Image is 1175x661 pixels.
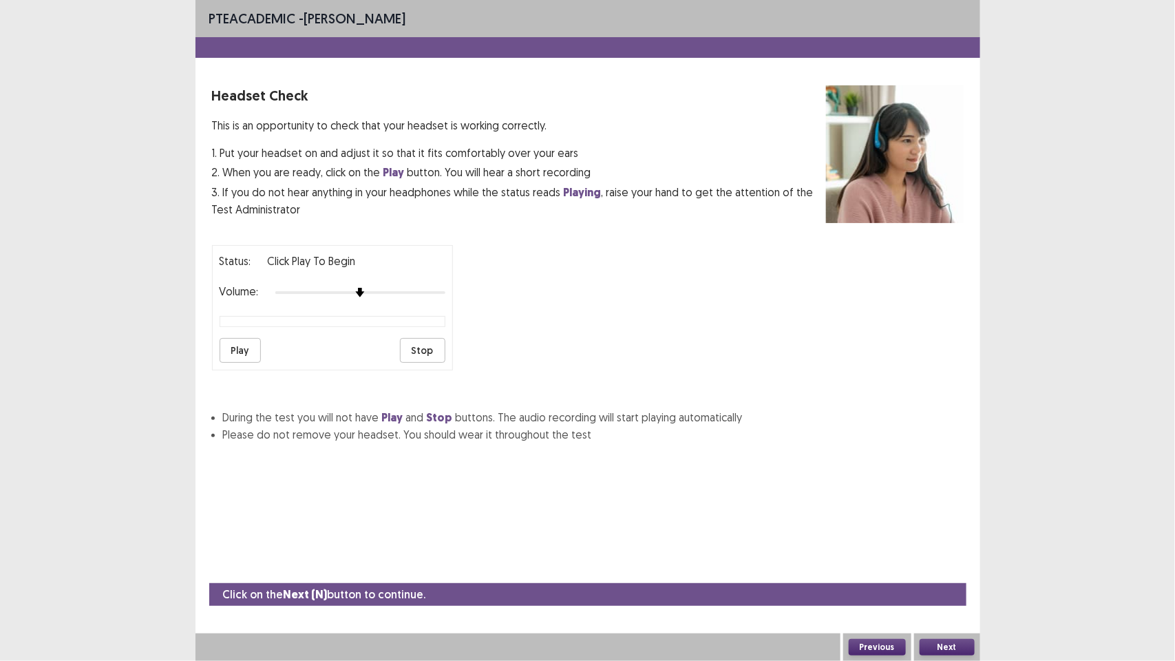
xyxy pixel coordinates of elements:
p: Volume: [220,283,259,300]
strong: Play [383,165,405,180]
li: Please do not remove your headset. You should wear it throughout the test [223,426,964,443]
p: - [PERSON_NAME] [209,8,406,29]
strong: Stop [427,410,453,425]
p: Status: [220,253,251,269]
p: 1. Put your headset on and adjust it so that it fits comfortably over your ears [212,145,826,161]
p: This is an opportunity to check that your headset is working correctly. [212,117,826,134]
strong: Play [382,410,403,425]
img: headset test [826,85,964,223]
button: Stop [400,338,445,363]
p: Click Play to Begin [268,253,356,269]
p: Headset Check [212,85,826,106]
button: Play [220,338,261,363]
img: arrow-thumb [355,288,365,297]
button: Previous [849,639,906,655]
p: Click on the button to continue. [223,586,426,603]
strong: Playing [564,185,602,200]
p: 3. If you do not hear anything in your headphones while the status reads , raise your hand to get... [212,184,826,218]
p: 2. When you are ready, click on the button. You will hear a short recording [212,164,826,181]
button: Next [920,639,975,655]
strong: Next (N) [284,587,328,602]
span: PTE academic [209,10,296,27]
li: During the test you will not have and buttons. The audio recording will start playing automatically [223,409,964,426]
